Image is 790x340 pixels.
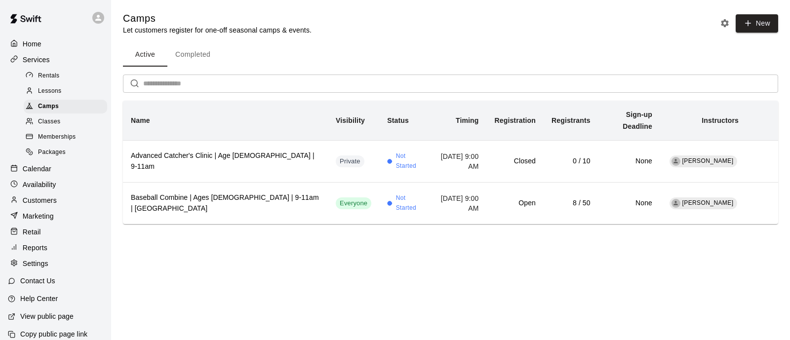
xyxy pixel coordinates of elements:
[432,182,487,224] td: [DATE] 9:00 AM
[24,145,111,160] a: Packages
[682,199,734,206] span: [PERSON_NAME]
[38,102,59,112] span: Camps
[24,69,107,83] div: Rentals
[432,140,487,182] td: [DATE] 9:00 AM
[38,132,76,142] span: Memberships
[8,193,103,208] a: Customers
[671,157,680,166] div: Brett Armour
[717,16,732,31] button: Camp settings
[24,114,111,130] a: Classes
[671,199,680,208] div: Brett Armour
[396,151,424,171] span: Not Started
[495,198,536,209] h6: Open
[23,180,56,189] p: Availability
[23,243,47,253] p: Reports
[23,259,48,268] p: Settings
[20,329,87,339] p: Copy public page link
[736,14,778,33] button: New
[8,52,103,67] a: Services
[606,156,652,167] h6: None
[623,111,652,130] b: Sign-up Deadline
[20,276,55,286] p: Contact Us
[552,116,591,124] b: Registrants
[123,12,312,25] h5: Camps
[336,155,364,167] div: This service is hidden, and can only be accessed via a direct link
[682,157,734,164] span: [PERSON_NAME]
[387,116,409,124] b: Status
[24,83,111,99] a: Lessons
[456,116,479,124] b: Timing
[732,19,778,27] a: New
[8,37,103,51] a: Home
[23,39,41,49] p: Home
[24,99,111,114] a: Camps
[8,256,103,271] a: Settings
[123,43,167,67] button: Active
[38,148,66,157] span: Packages
[24,130,107,144] div: Memberships
[38,117,60,127] span: Classes
[23,227,41,237] p: Retail
[131,116,150,124] b: Name
[24,130,111,145] a: Memberships
[336,157,364,166] span: Private
[20,294,58,303] p: Help Center
[38,86,62,96] span: Lessons
[23,164,51,174] p: Calendar
[24,84,107,98] div: Lessons
[8,225,103,239] a: Retail
[8,161,103,176] a: Calendar
[24,68,111,83] a: Rentals
[396,193,424,213] span: Not Started
[336,197,371,209] div: This service is visible to all of your customers
[495,156,536,167] h6: Closed
[123,25,312,35] p: Let customers register for one-off seasonal camps & events.
[23,211,54,221] p: Marketing
[8,209,103,224] a: Marketing
[24,100,107,113] div: Camps
[552,198,591,209] h6: 8 / 50
[131,151,320,172] h6: Advanced Catcher's Clinic | Age [DEMOGRAPHIC_DATA] | 9-11am
[23,195,57,205] p: Customers
[8,177,103,192] a: Availability
[8,240,103,255] a: Reports
[702,116,739,124] b: Instructors
[167,43,218,67] button: Completed
[38,71,60,81] span: Rentals
[24,146,107,159] div: Packages
[606,198,652,209] h6: None
[552,156,591,167] h6: 0 / 10
[131,192,320,214] h6: Baseball Combine | Ages [DEMOGRAPHIC_DATA] | 9-11am | [GEOGRAPHIC_DATA]
[336,199,371,208] span: Everyone
[20,311,74,321] p: View public page
[336,116,365,124] b: Visibility
[24,115,107,129] div: Classes
[495,116,536,124] b: Registration
[23,55,50,65] p: Services
[123,101,778,224] table: simple table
